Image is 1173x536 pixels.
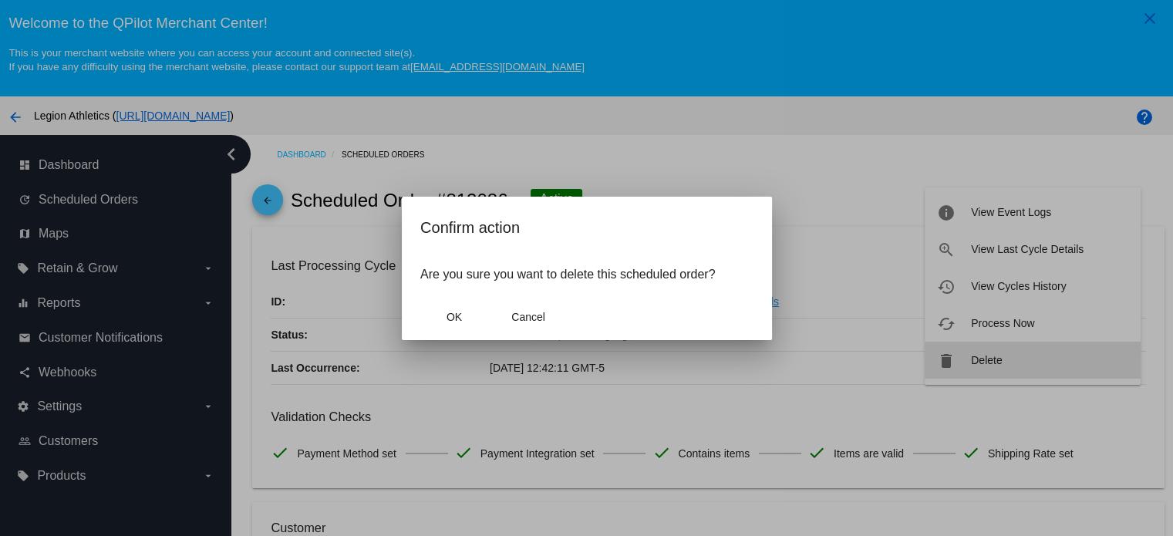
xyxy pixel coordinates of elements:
[494,303,562,331] button: Close dialog
[420,303,488,331] button: Close dialog
[511,311,545,323] span: Cancel
[420,215,753,240] h2: Confirm action
[420,268,753,281] p: Are you sure you want to delete this scheduled order?
[446,311,461,323] span: OK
